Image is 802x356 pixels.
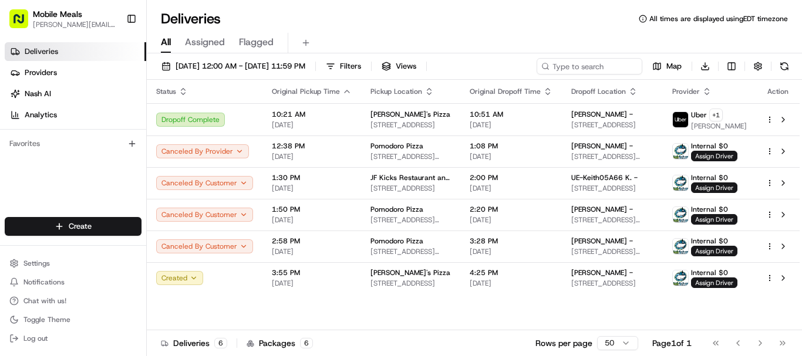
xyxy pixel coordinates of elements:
span: Assigned [185,35,225,49]
button: Canceled By Customer [156,176,253,190]
button: Mobile Meals[PERSON_NAME][EMAIL_ADDRESS][DOMAIN_NAME] [5,5,122,33]
span: [DATE] [470,247,552,256]
span: [DATE] [272,247,352,256]
span: Providers [25,67,57,78]
div: Favorites [5,134,141,153]
span: Status [156,87,176,96]
input: Type to search [537,58,642,74]
span: 10:21 AM [272,110,352,119]
div: 📗 [12,171,21,181]
span: 12:38 PM [272,141,352,151]
span: [STREET_ADDRESS][PERSON_NAME][PERSON_NAME] [370,152,451,161]
span: Pomodoro Pizza [370,236,423,246]
button: Canceled By Customer [156,239,253,253]
span: Assign Driver [691,246,737,256]
button: Canceled By Provider [156,144,249,158]
button: Created [156,271,203,285]
span: All [161,35,171,49]
a: Providers [5,63,146,82]
span: [DATE] [272,152,352,161]
span: [STREET_ADDRESS] [571,279,653,288]
span: Assign Driver [691,182,737,193]
span: 1:50 PM [272,205,352,214]
span: [DATE] [272,120,352,130]
span: Internal $0 [691,236,728,246]
img: uber-new-logo.jpeg [673,112,688,127]
span: 10:51 AM [470,110,552,119]
button: +1 [709,109,723,121]
span: Notifications [23,277,65,287]
span: [DATE] [470,152,552,161]
span: Chat with us! [23,296,66,306]
span: Views [396,61,416,72]
span: 3:55 PM [272,268,352,277]
span: Internal $0 [691,268,728,277]
span: Pomodoro Pizza [370,141,423,151]
button: Start new chat [200,116,214,130]
span: Pomodoro Pizza [370,205,423,214]
a: Nash AI [5,84,146,103]
a: Analytics [5,106,146,124]
span: [DATE] [272,279,352,288]
div: Packages [247,337,313,349]
span: Create [69,221,92,232]
button: [PERSON_NAME][EMAIL_ADDRESS][DOMAIN_NAME] [33,20,117,29]
span: [PERSON_NAME]'s Pizza [370,110,450,119]
span: 3:28 PM [470,236,552,246]
div: Action [766,87,790,96]
span: [STREET_ADDRESS][PERSON_NAME][PERSON_NAME] [370,215,451,225]
span: Internal $0 [691,205,728,214]
span: Internal $0 [691,173,728,182]
span: Mobile Meals [33,8,82,20]
span: [PERSON_NAME] - [571,141,633,151]
h1: Deliveries [161,9,221,28]
div: We're available if you need us! [40,124,149,133]
span: Internal $0 [691,141,728,151]
span: Original Pickup Time [272,87,340,96]
span: 2:00 PM [470,173,552,182]
button: Create [5,217,141,236]
span: Analytics [25,110,57,120]
span: All times are displayed using EDT timezone [649,14,788,23]
button: [DATE] 12:00 AM - [DATE] 11:59 PM [156,58,311,74]
span: [PERSON_NAME] - [571,110,633,119]
span: [DATE] 12:00 AM - [DATE] 11:59 PM [176,61,305,72]
img: MM.png [673,175,688,191]
span: [STREET_ADDRESS] [370,279,451,288]
span: [DATE] [272,215,352,225]
span: 4:25 PM [470,268,552,277]
span: JF Kicks Restaurant and Patio Bar [370,173,451,182]
div: 6 [300,338,313,348]
span: Settings [23,259,50,268]
span: [DATE] [272,184,352,193]
img: MM.png [673,207,688,222]
span: Toggle Theme [23,315,70,324]
span: Map [666,61,682,72]
div: Deliveries [161,337,227,349]
div: 💻 [99,171,109,181]
button: Toggle Theme [5,311,141,328]
img: 1736555255976-a54dd68f-1ca7-489b-9aae-adbdc363a1c4 [12,112,33,133]
span: [PERSON_NAME] - [571,236,633,246]
a: Powered byPylon [83,198,142,208]
p: Rows per page [535,337,592,349]
img: MM.png [673,239,688,254]
span: Assign Driver [691,277,737,288]
span: [PERSON_NAME]'s Pizza [370,268,450,277]
button: Views [376,58,422,74]
span: Original Dropoff Time [470,87,541,96]
span: Assign Driver [691,214,737,225]
button: Filters [321,58,366,74]
span: Log out [23,334,48,343]
span: [DATE] [470,215,552,225]
span: [STREET_ADDRESS] [571,184,653,193]
button: Log out [5,330,141,347]
span: Knowledge Base [23,170,90,182]
button: Canceled By Customer [156,208,253,222]
div: Page 1 of 1 [652,337,692,349]
span: Uber [691,110,707,120]
span: [STREET_ADDRESS] [571,120,653,130]
span: Pylon [117,199,142,208]
span: [STREET_ADDRESS][PERSON_NAME][PERSON_NAME] [370,247,451,256]
span: [STREET_ADDRESS] [370,120,451,130]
